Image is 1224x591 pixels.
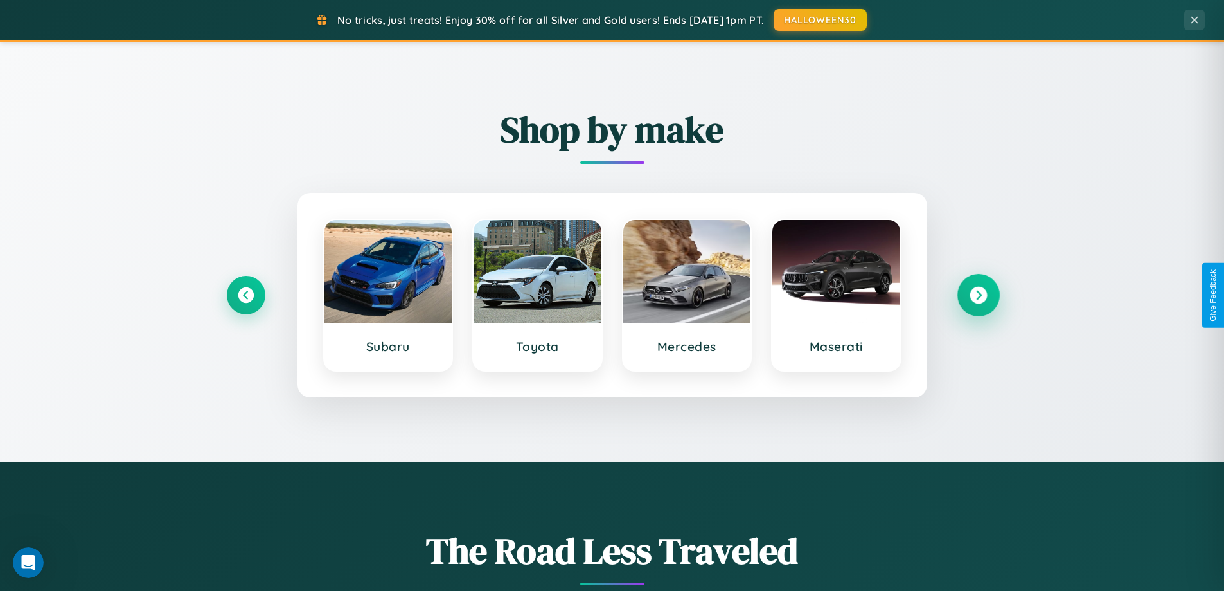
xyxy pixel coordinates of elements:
h2: Shop by make [227,105,998,154]
span: No tricks, just treats! Enjoy 30% off for all Silver and Gold users! Ends [DATE] 1pm PT. [337,14,764,26]
h3: Mercedes [636,339,738,354]
button: HALLOWEEN30 [774,9,867,31]
iframe: Intercom live chat [13,547,44,578]
h3: Toyota [486,339,589,354]
h3: Subaru [337,339,439,354]
h3: Maserati [785,339,887,354]
div: Give Feedback [1209,269,1218,322]
h1: The Road Less Traveled [227,526,998,576]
